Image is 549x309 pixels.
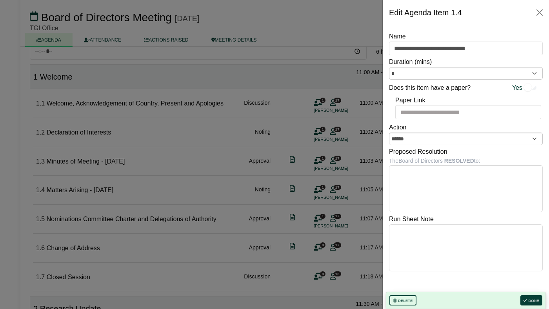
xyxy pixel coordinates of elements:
button: Done [520,295,542,305]
button: Close [533,6,546,19]
label: Does this item have a paper? [389,83,471,93]
div: The Board of Directors to: [389,156,543,165]
label: Action [389,122,406,133]
label: Proposed Resolution [389,147,447,157]
label: Duration (mins) [389,57,432,67]
label: Paper Link [395,95,425,105]
button: Delete [389,295,416,305]
label: Run Sheet Note [389,214,434,224]
div: Edit Agenda Item 1.4 [389,6,462,19]
span: Yes [512,83,522,93]
b: RESOLVED [444,158,474,164]
label: Name [389,31,406,42]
